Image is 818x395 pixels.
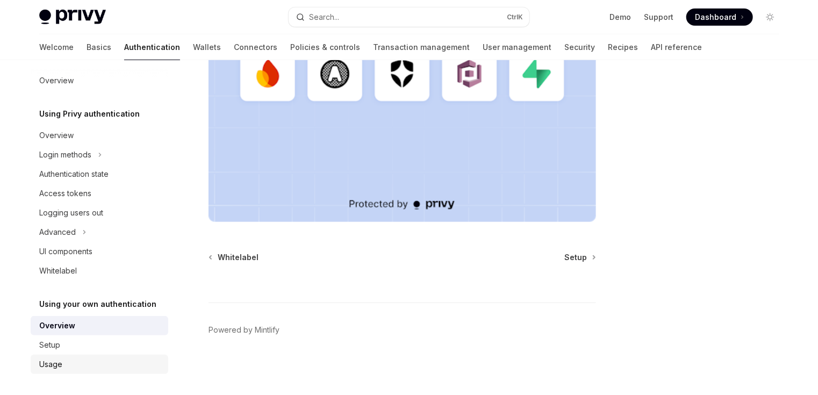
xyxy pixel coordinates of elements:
[31,316,168,335] a: Overview
[644,12,673,23] a: Support
[651,34,702,60] a: API reference
[31,222,168,242] button: Toggle Advanced section
[218,252,259,263] span: Whitelabel
[39,10,106,25] img: light logo
[193,34,221,60] a: Wallets
[39,34,74,60] a: Welcome
[507,13,523,21] span: Ctrl K
[39,245,92,258] div: UI components
[608,34,638,60] a: Recipes
[31,164,168,184] a: Authentication state
[695,12,736,23] span: Dashboard
[31,335,168,355] a: Setup
[209,325,279,335] a: Powered by Mintlify
[39,264,77,277] div: Whitelabel
[31,242,168,261] a: UI components
[39,339,60,351] div: Setup
[210,252,259,263] a: Whitelabel
[31,184,168,203] a: Access tokens
[762,9,779,26] button: Toggle dark mode
[289,8,529,27] button: Open search
[483,34,551,60] a: User management
[39,148,91,161] div: Login methods
[39,187,91,200] div: Access tokens
[31,355,168,374] a: Usage
[39,358,62,371] div: Usage
[39,298,156,311] h5: Using your own authentication
[686,9,753,26] a: Dashboard
[124,34,180,60] a: Authentication
[39,226,76,239] div: Advanced
[39,129,74,142] div: Overview
[31,126,168,145] a: Overview
[290,34,360,60] a: Policies & controls
[31,203,168,222] a: Logging users out
[31,71,168,90] a: Overview
[87,34,111,60] a: Basics
[31,145,168,164] button: Toggle Login methods section
[39,74,74,87] div: Overview
[234,34,277,60] a: Connectors
[564,252,595,263] a: Setup
[39,107,140,120] h5: Using Privy authentication
[39,206,103,219] div: Logging users out
[39,319,75,332] div: Overview
[39,168,109,181] div: Authentication state
[309,11,339,24] div: Search...
[373,34,470,60] a: Transaction management
[31,261,168,281] a: Whitelabel
[564,252,587,263] span: Setup
[609,12,631,23] a: Demo
[564,34,595,60] a: Security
